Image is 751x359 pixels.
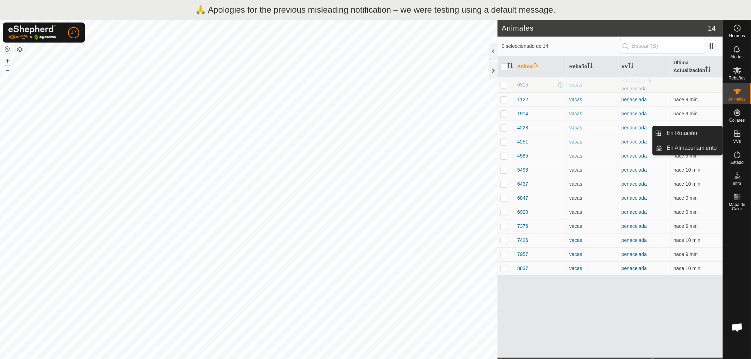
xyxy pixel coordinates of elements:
[628,64,634,69] p-sorticon: Activar para ordenar
[674,237,700,243] span: 19 sept 2025, 0:02
[731,160,744,165] span: Estado
[674,265,700,271] span: 19 sept 2025, 0:02
[725,203,749,211] span: Mapa de Calor
[728,97,746,101] span: Animales
[3,57,12,65] button: +
[653,126,722,140] li: En Rotación
[569,265,616,272] div: vacas
[514,56,567,77] th: Animal
[569,194,616,202] div: vacas
[517,237,528,244] span: 7426
[621,97,647,102] a: penacelada
[569,237,616,244] div: vacas
[733,139,741,143] span: VVs
[733,181,741,186] span: Infra
[667,144,717,152] span: En Almacenamiento
[674,153,697,159] span: 19 sept 2025, 0:03
[569,81,616,89] div: vacas
[569,166,616,174] div: vacas
[517,194,528,202] span: 6847
[621,167,647,173] a: penacelada
[569,96,616,103] div: vacas
[569,223,616,230] div: vacas
[517,81,528,89] span: 0315
[517,223,528,230] span: 7376
[517,138,528,146] span: 4251
[621,111,647,116] a: penacelada
[728,76,745,80] span: Rebaños
[534,64,539,69] p-sorticon: Activar para ordenar
[674,167,700,173] span: 19 sept 2025, 0:02
[674,125,700,130] span: 19 sept 2025, 0:02
[731,55,744,59] span: Alertas
[674,209,697,215] span: 19 sept 2025, 0:02
[569,180,616,188] div: vacas
[674,97,697,102] span: 19 sept 2025, 0:03
[621,223,647,229] a: penacelada
[517,152,528,160] span: 4585
[727,317,748,338] div: Chat abierto
[729,118,745,122] span: Collares
[569,251,616,258] div: vacas
[674,111,697,116] span: 19 sept 2025, 0:02
[667,129,697,137] span: En Rotación
[569,152,616,160] div: vacas
[502,43,620,50] span: 0 seleccionado de 14
[671,56,723,77] th: Última Actualización
[621,86,647,91] a: penacelada
[674,181,700,187] span: 19 sept 2025, 0:02
[3,66,12,74] button: –
[567,56,619,77] th: Rebaño
[502,24,708,32] h2: Animales
[674,251,697,257] span: 19 sept 2025, 0:03
[663,126,723,140] a: En Rotación
[729,34,745,38] span: Horarios
[621,195,647,201] a: penacelada
[517,265,528,272] span: 8837
[674,82,675,88] span: -
[15,45,24,54] button: Capas del Mapa
[569,209,616,216] div: vacas
[708,23,716,33] span: 14
[620,39,705,53] input: Buscar (S)
[507,64,513,69] p-sorticon: Activar para ordenar
[517,180,528,188] span: 6437
[517,110,528,117] span: 1914
[621,251,647,257] a: penacelada
[674,223,697,229] span: 19 sept 2025, 0:03
[647,78,652,84] img: hasta
[569,124,616,132] div: vacas
[517,124,528,132] span: 4228
[621,237,647,243] a: penacelada
[621,125,647,130] a: penacelada
[8,25,56,40] img: Logo Gallagher
[621,181,647,187] a: penacelada
[195,4,556,16] p: 🙏 Apologies for the previous misleading notification – we were testing using a default message.
[621,139,647,145] a: penacelada
[3,45,12,53] button: Restablecer Mapa
[621,265,647,271] a: penacelada
[517,209,528,216] span: 6920
[621,78,645,84] span: APAGADO
[569,138,616,146] div: vacas
[517,96,528,103] span: 1122
[587,64,593,69] p-sorticon: Activar para ordenar
[517,251,528,258] span: 7957
[653,141,722,155] li: En Almacenamiento
[705,68,711,73] p-sorticon: Activar para ordenar
[663,141,723,155] a: En Almacenamiento
[674,195,697,201] span: 19 sept 2025, 0:02
[569,110,616,117] div: vacas
[619,56,671,77] th: VV
[621,153,647,159] a: penacelada
[621,209,647,215] a: penacelada
[517,166,528,174] span: 5498
[71,29,76,36] span: J2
